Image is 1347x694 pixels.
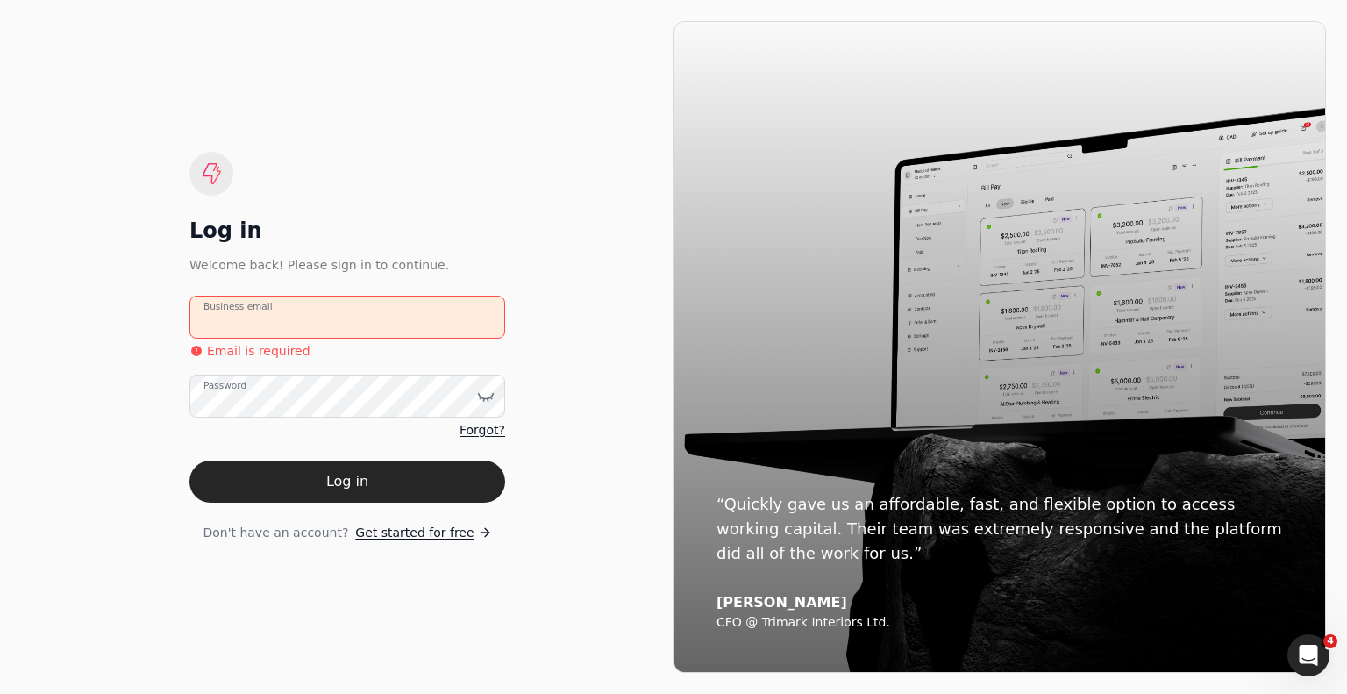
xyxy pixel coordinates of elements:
[203,379,246,393] label: Password
[189,461,505,503] button: Log in
[189,255,505,275] div: Welcome back! Please sign in to continue.
[716,594,1283,612] div: [PERSON_NAME]
[1287,634,1329,676] iframe: Intercom live chat
[203,300,273,314] label: Business email
[460,421,505,440] a: Forgot?
[189,217,505,245] div: Log in
[716,492,1283,566] div: “Quickly gave us an affordable, fast, and flexible option to access working capital. Their team w...
[716,615,1283,631] div: CFO @ Trimark Interiors Ltd.
[207,342,310,361] p: Email is required
[355,524,474,542] span: Get started for free
[1323,634,1337,648] span: 4
[355,524,491,542] a: Get started for free
[203,524,348,542] span: Don't have an account?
